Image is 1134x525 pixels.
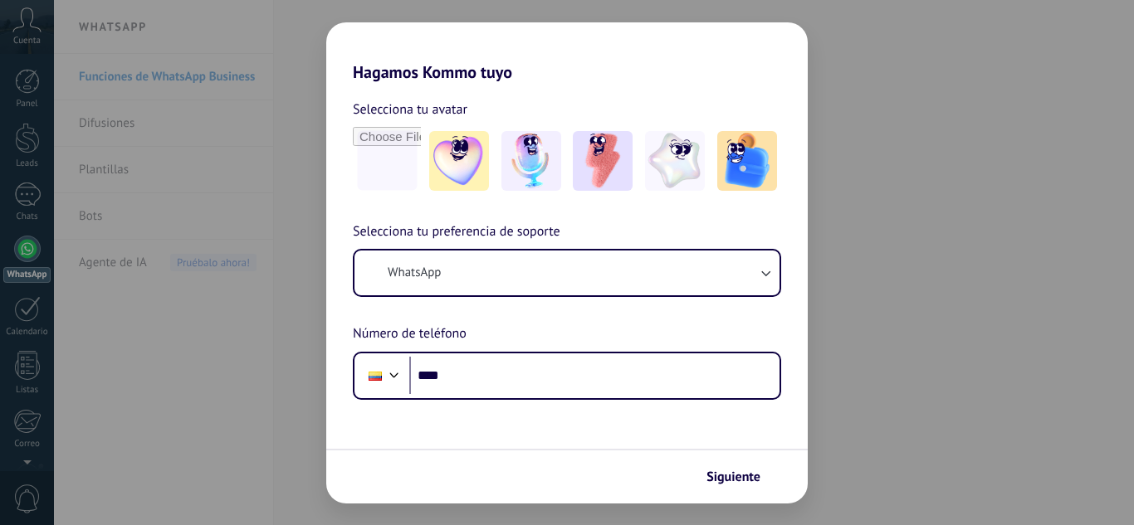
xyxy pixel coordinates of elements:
[429,131,489,191] img: -1.jpeg
[706,471,760,483] span: Siguiente
[326,22,808,82] h2: Hagamos Kommo tuyo
[359,358,391,393] div: Ecuador: + 593
[573,131,633,191] img: -3.jpeg
[501,131,561,191] img: -2.jpeg
[353,221,560,243] span: Selecciona tu preferencia de soporte
[354,250,780,295] button: WhatsApp
[717,131,777,191] img: -5.jpeg
[388,265,441,281] span: WhatsApp
[353,99,467,120] span: Selecciona tu avatar
[645,131,705,191] img: -4.jpeg
[699,463,783,491] button: Siguiente
[353,323,467,345] span: Número de teléfono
